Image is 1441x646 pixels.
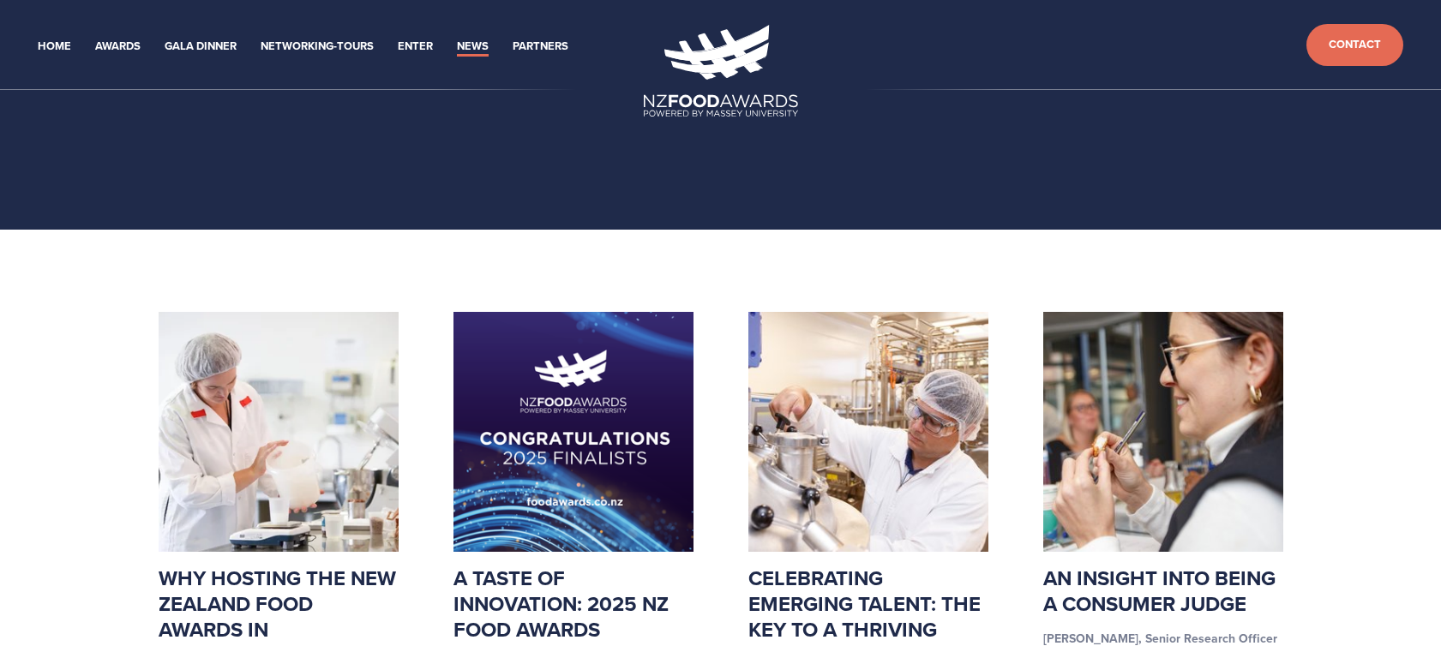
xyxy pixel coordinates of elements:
[38,37,71,57] a: Home
[457,37,489,57] a: News
[748,312,988,552] img: Celebrating Emerging Talent: The Key to a thriving food tech scene in New Zealand
[1043,563,1276,619] a: An insight into being a consumer judge
[1306,24,1403,66] a: Contact
[95,37,141,57] a: Awards
[165,37,237,57] a: Gala Dinner
[513,37,568,57] a: Partners
[159,312,399,552] img: Why hosting the New Zealand Food Awards in Palmy makes perfect sense
[453,312,693,552] img: A taste of innovation: 2025 NZ Food Awards finalists serve up function, flavour and cultural flair
[261,37,374,57] a: Networking-Tours
[398,37,433,57] a: Enter
[1043,312,1283,552] img: An insight into being a consumer judge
